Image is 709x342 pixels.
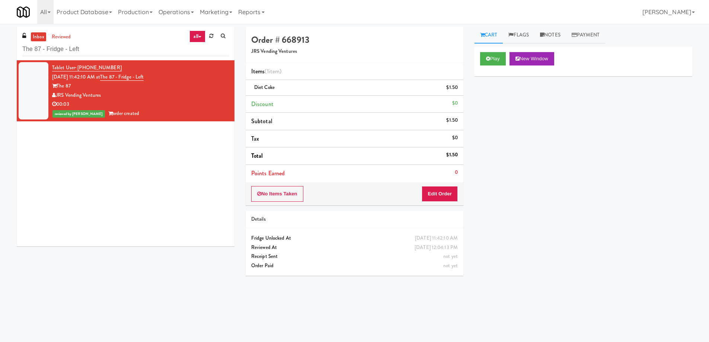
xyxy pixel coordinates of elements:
div: Fridge Unlocked At [251,234,458,243]
span: Tax [251,134,259,143]
a: Payment [566,27,606,44]
div: Receipt Sent [251,252,458,261]
div: $1.50 [446,116,458,125]
h5: JRS Vending Ventures [251,49,458,54]
li: Tablet User· [PHONE_NUMBER][DATE] 11:42:10 AM atThe 87 - Fridge - LeftThe 87JRS Vending Ventures0... [17,60,234,121]
span: Points Earned [251,169,285,178]
input: Search vision orders [22,42,229,56]
div: $1.50 [446,83,458,92]
div: [DATE] 12:04:13 PM [415,243,458,252]
div: $1.50 [446,150,458,160]
span: Total [251,151,263,160]
div: The 87 [52,81,229,91]
button: Edit Order [422,186,458,202]
span: Discount [251,100,274,108]
span: · [PHONE_NUMBER] [75,64,122,71]
div: Order Paid [251,261,458,271]
ng-pluralize: item [269,67,280,76]
span: [DATE] 11:42:10 AM at [52,73,100,80]
a: Flags [503,27,534,44]
a: The 87 - Fridge - Left [100,73,144,81]
span: (1 ) [265,67,281,76]
button: Play [480,52,506,65]
span: reviewed by [PERSON_NAME] [52,110,105,118]
span: Subtotal [251,117,272,125]
a: reviewed [50,32,73,42]
div: 00:03 [52,100,229,109]
span: not yet [443,253,458,260]
a: all [189,31,205,42]
button: New Window [510,52,554,65]
span: not yet [443,262,458,269]
a: Notes [534,27,566,44]
div: [DATE] 11:42:10 AM [415,234,458,243]
a: inbox [31,32,46,42]
a: Cart [475,27,503,44]
div: JRS Vending Ventures [52,91,229,100]
h4: Order # 668913 [251,35,458,45]
div: 0 [455,168,458,177]
span: order created [108,110,139,117]
div: $0 [452,99,458,108]
span: Diet Coke [254,84,275,91]
div: Details [251,215,458,224]
span: Items [251,67,281,76]
a: Tablet User· [PHONE_NUMBER] [52,64,122,71]
img: Micromart [17,6,30,19]
div: $0 [452,133,458,143]
button: No Items Taken [251,186,303,202]
div: Reviewed At [251,243,458,252]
